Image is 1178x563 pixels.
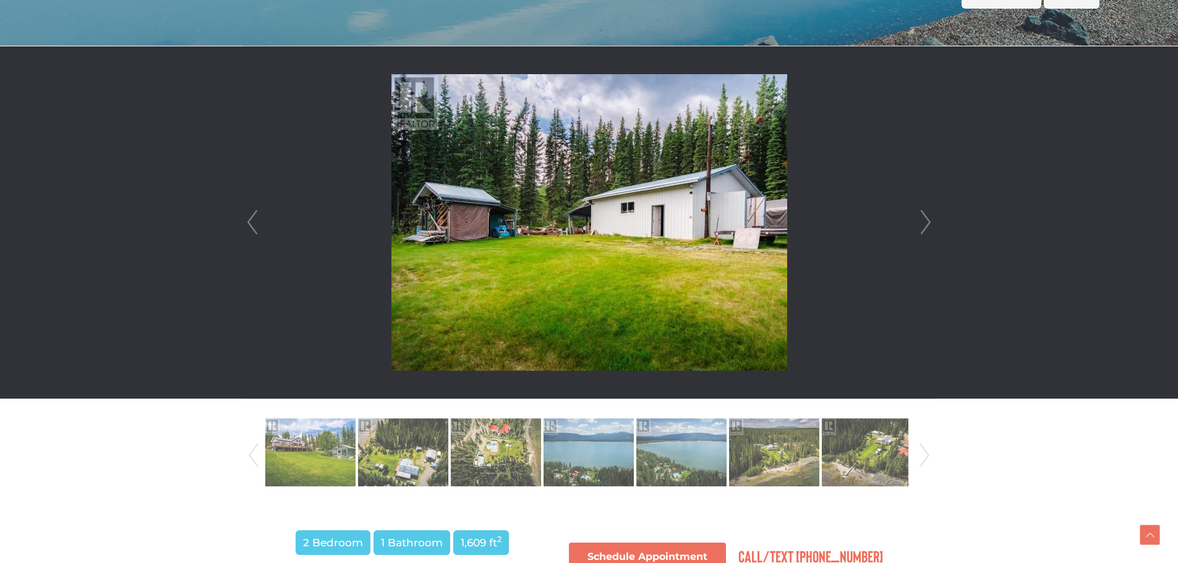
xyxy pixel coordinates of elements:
img: Property-28651248-Photo-6.jpg [729,417,819,488]
img: Property-28651248-Photo-3.jpg [451,417,541,488]
span: Schedule Appointment [587,552,707,562]
img: 52 Lakeview Road, Whitehorse South, Yukon Y0B 1B0 - Photo 23 - 16658 [391,74,787,371]
img: Property-28651248-Photo-4.jpg [544,417,634,488]
a: Next [916,46,935,399]
sup: 2 [497,535,502,544]
img: Property-28651248-Photo-5.jpg [636,417,727,488]
span: 2 Bedroom [296,530,370,555]
a: Prev [243,46,262,399]
img: Property-28651248-Photo-2.jpg [358,417,448,488]
span: 1 Bathroom [373,530,450,555]
a: Next [915,413,934,497]
img: Property-28651248-Photo-7.jpg [822,417,912,488]
span: 1,609 ft [453,530,509,555]
img: Property-28651248-Photo-1.jpg [265,417,356,488]
a: Prev [244,413,263,497]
